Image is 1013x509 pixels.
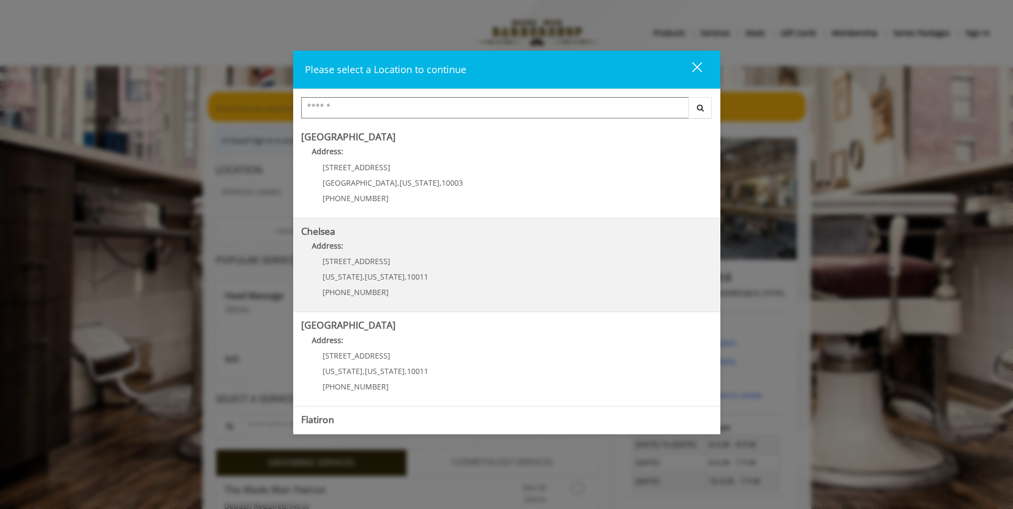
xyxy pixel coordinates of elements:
[301,225,335,237] b: Chelsea
[323,366,363,376] span: [US_STATE]
[323,381,389,392] span: [PHONE_NUMBER]
[365,272,405,282] span: [US_STATE]
[399,178,439,188] span: [US_STATE]
[439,178,442,188] span: ,
[312,146,343,156] b: Address:
[323,351,390,361] span: [STREET_ADDRESS]
[301,413,334,426] b: Flatiron
[407,272,428,282] span: 10011
[397,178,399,188] span: ,
[323,193,389,203] span: [PHONE_NUMBER]
[323,178,397,188] span: [GEOGRAPHIC_DATA]
[405,366,407,376] span: ,
[672,59,709,81] button: close dialog
[323,272,363,282] span: [US_STATE]
[365,366,405,376] span: [US_STATE]
[301,97,689,118] input: Search Center
[407,366,428,376] span: 10011
[680,61,701,77] div: close dialog
[405,272,407,282] span: ,
[363,272,365,282] span: ,
[301,319,396,331] b: [GEOGRAPHIC_DATA]
[305,63,466,76] span: Please select a Location to continue
[323,256,390,266] span: [STREET_ADDRESS]
[323,287,389,297] span: [PHONE_NUMBER]
[312,335,343,345] b: Address:
[301,130,396,143] b: [GEOGRAPHIC_DATA]
[694,104,706,112] i: Search button
[323,162,390,172] span: [STREET_ADDRESS]
[301,97,712,124] div: Center Select
[363,366,365,376] span: ,
[442,178,463,188] span: 10003
[312,241,343,251] b: Address:
[312,429,343,439] b: Address:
